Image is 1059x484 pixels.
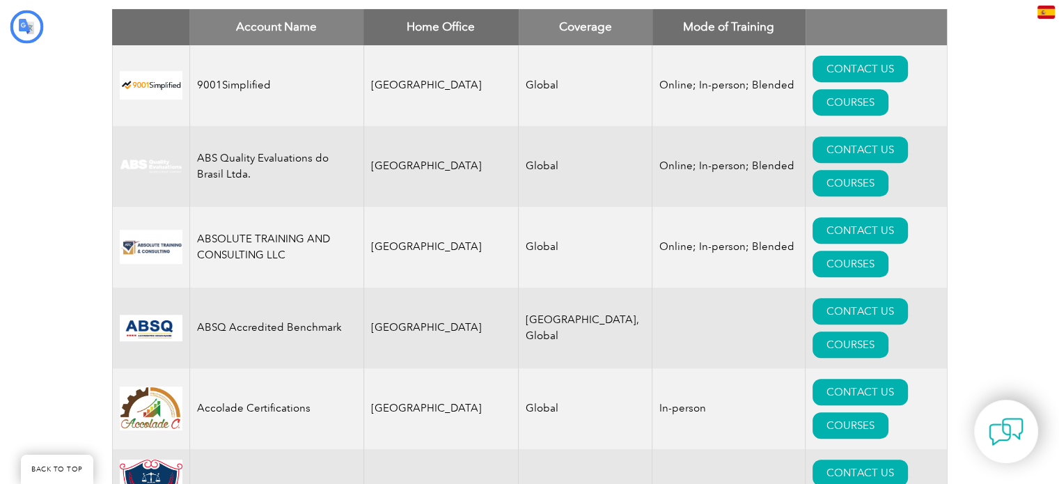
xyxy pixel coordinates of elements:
[120,159,182,174] img: c92924ac-d9bc-ea11-a814-000d3a79823d-logo.jpg
[519,126,652,207] td: Global
[519,207,652,288] td: Global
[363,207,519,288] td: [GEOGRAPHIC_DATA]
[120,230,182,264] img: 16e092f6-eadd-ed11-a7c6-00224814fd52-logo.png
[652,126,806,207] td: Online; In-person; Blended
[813,298,908,325] a: CONTACT US
[189,9,363,45] th: Account Name: activate to sort column descending
[652,207,806,288] td: Online; In-person; Blended
[813,170,888,196] a: COURSES
[813,379,908,405] a: CONTACT US
[120,71,182,100] img: 37c9c059-616f-eb11-a812-002248153038-logo.png
[189,207,363,288] td: ABSOLUTE TRAINING AND CONSULTING LLC
[652,45,806,126] td: Online; In-person; Blended
[813,136,908,163] a: CONTACT US
[363,9,519,45] th: Home Office: activate to sort column ascending
[813,251,888,277] a: COURSES
[189,368,363,449] td: Accolade Certifications
[813,89,888,116] a: COURSES
[189,288,363,368] td: ABSQ Accredited Benchmark
[652,9,806,45] th: Mode of Training: activate to sort column ascending
[189,45,363,126] td: 9001Simplified
[806,9,947,45] th: : activate to sort column ascending
[1037,6,1055,19] img: es
[813,56,908,82] a: CONTACT US
[363,368,519,449] td: [GEOGRAPHIC_DATA]
[519,368,652,449] td: Global
[363,288,519,368] td: [GEOGRAPHIC_DATA]
[813,331,888,358] a: COURSES
[989,414,1023,449] img: contact-chat.png
[813,217,908,244] a: CONTACT US
[120,387,182,430] img: 1a94dd1a-69dd-eb11-bacb-002248159486-logo.jpg
[363,45,519,126] td: [GEOGRAPHIC_DATA]
[189,126,363,207] td: ABS Quality Evaluations do Brasil Ltda.
[120,315,182,341] img: cc24547b-a6e0-e911-a812-000d3a795b83-logo.png
[519,288,652,368] td: [GEOGRAPHIC_DATA], Global
[519,9,652,45] th: Coverage: activate to sort column ascending
[652,368,806,449] td: In-person
[813,412,888,439] a: COURSES
[519,45,652,126] td: Global
[363,126,519,207] td: [GEOGRAPHIC_DATA]
[21,455,93,484] a: BACK TO TOP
